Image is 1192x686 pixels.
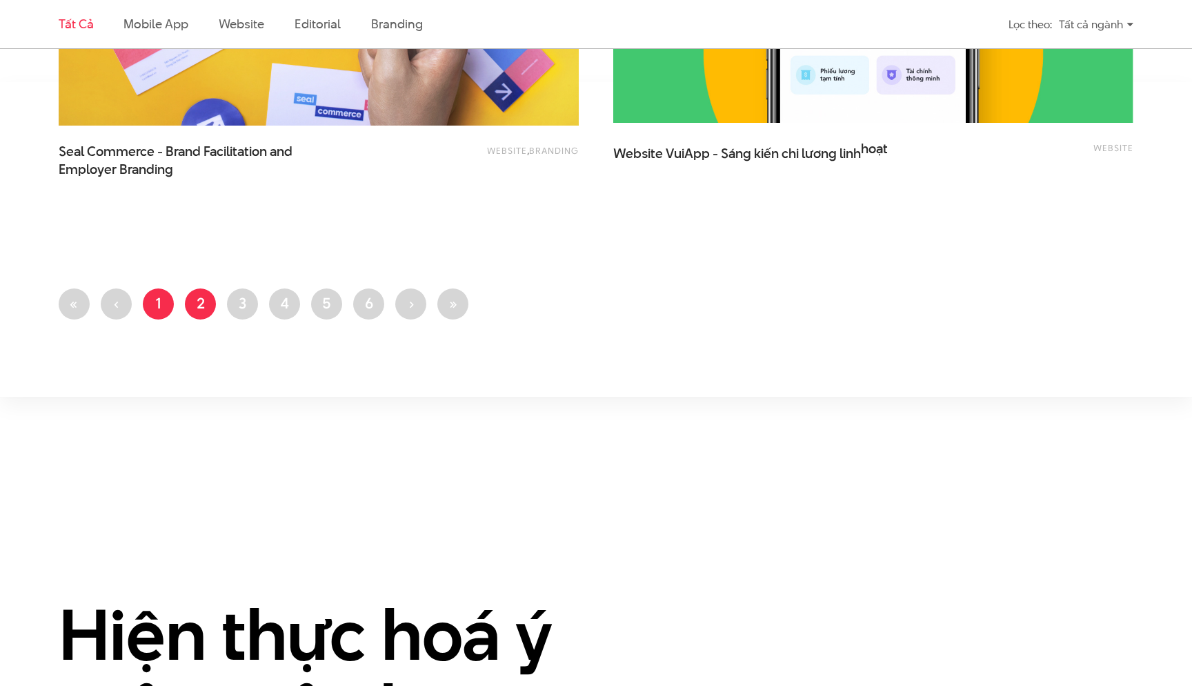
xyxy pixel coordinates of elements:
span: Website VuiApp - Sáng kiến chi lương linh [613,140,889,175]
span: Employer Branding [59,161,173,179]
span: » [448,293,457,313]
a: 5 [311,288,342,320]
a: Editorial [295,15,341,32]
span: Seal Commerce - Brand Facilitation and [59,143,335,177]
a: Website [1093,141,1133,154]
a: Website VuiApp - Sáng kiến chi lương linhhoạt [613,140,889,175]
span: ‹ [114,293,119,313]
div: Lọc theo: [1009,12,1052,37]
a: Mobile app [123,15,188,32]
a: Website [487,144,527,157]
span: hoạt [861,140,888,158]
a: Website [219,15,264,32]
a: 6 [353,288,384,320]
div: , [370,143,579,170]
a: Branding [529,144,579,157]
a: Seal Commerce - Brand Facilitation andEmployer Branding [59,143,335,177]
a: 1 [143,288,174,320]
div: Tất cả ngành [1059,12,1133,37]
a: 3 [227,288,258,320]
span: « [70,293,79,313]
a: Tất cả [59,15,93,32]
a: 4 [269,288,300,320]
span: › [408,293,414,313]
a: Branding [371,15,422,32]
